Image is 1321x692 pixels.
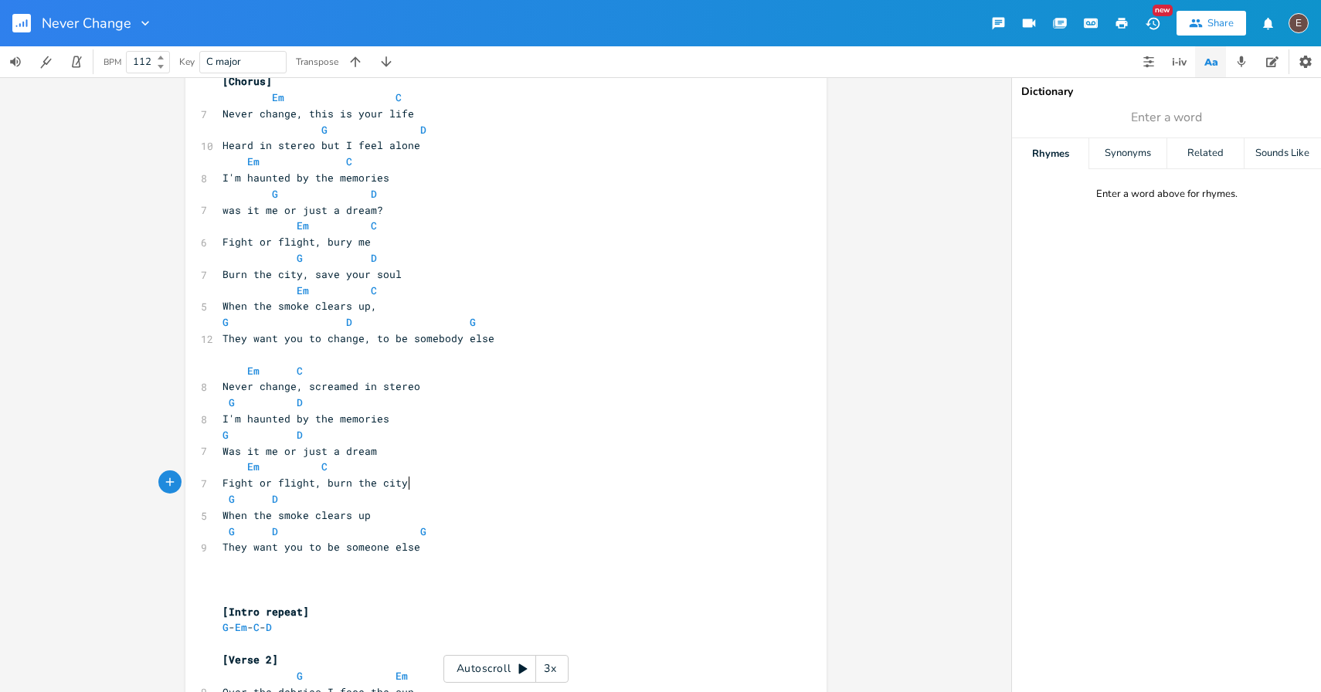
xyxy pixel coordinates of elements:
[222,605,309,619] span: [Intro repeat]
[247,154,260,168] span: Em
[297,251,303,265] span: G
[321,460,328,473] span: C
[420,123,426,137] span: D
[206,55,241,69] span: C major
[297,395,303,409] span: D
[222,540,420,554] span: They want you to be someone else
[222,74,272,88] span: [Chorus]
[222,476,408,490] span: Fight or flight, burn the city
[296,57,338,66] div: Transpose
[420,524,426,538] span: G
[1012,138,1088,169] div: Rhymes
[229,492,235,506] span: G
[222,444,377,458] span: Was it me or just a dream
[266,620,272,634] span: D
[396,90,402,104] span: C
[396,669,408,683] span: Em
[371,251,377,265] span: D
[1153,5,1173,16] div: New
[222,203,383,217] span: was it me or just a dream?
[222,138,420,152] span: Heard in stereo but I feel alone
[470,315,476,329] span: G
[297,219,309,232] span: Em
[1245,138,1321,169] div: Sounds Like
[222,171,389,185] span: I'm haunted by the memories
[1096,188,1238,201] div: Enter a word above for rhymes.
[247,364,260,378] span: Em
[297,364,303,378] span: C
[222,315,229,329] span: G
[443,655,569,683] div: Autoscroll
[42,16,131,30] span: Never Change
[371,283,377,297] span: C
[1167,138,1244,169] div: Related
[272,187,278,201] span: G
[222,379,420,393] span: Never change, screamed in stereo
[222,620,272,634] span: - - -
[1289,5,1309,41] button: E
[222,620,229,634] span: G
[1207,16,1234,30] div: Share
[536,655,564,683] div: 3x
[1289,13,1309,33] div: edward
[1131,109,1202,127] span: Enter a word
[346,154,352,168] span: C
[1089,138,1166,169] div: Synonyms
[272,492,278,506] span: D
[297,283,309,297] span: Em
[321,123,328,137] span: G
[222,508,371,522] span: When the smoke clears up
[1137,9,1168,37] button: New
[272,90,284,104] span: Em
[247,460,260,473] span: Em
[297,428,303,442] span: D
[371,187,377,201] span: D
[222,331,494,345] span: They want you to change, to be somebody else
[222,107,414,120] span: Never change, this is your life
[229,395,235,409] span: G
[297,669,303,683] span: G
[222,653,278,667] span: [Verse 2]
[222,267,402,281] span: Burn the city, save your soul
[222,428,229,442] span: G
[272,524,278,538] span: D
[253,620,260,634] span: C
[222,412,389,426] span: I'm haunted by the memories
[1021,86,1312,97] div: Dictionary
[179,57,195,66] div: Key
[235,620,247,634] span: Em
[222,235,371,249] span: Fight or flight, bury me
[346,315,352,329] span: D
[229,524,235,538] span: G
[222,299,377,313] span: When the smoke clears up,
[1177,11,1246,36] button: Share
[104,58,121,66] div: BPM
[371,219,377,232] span: C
